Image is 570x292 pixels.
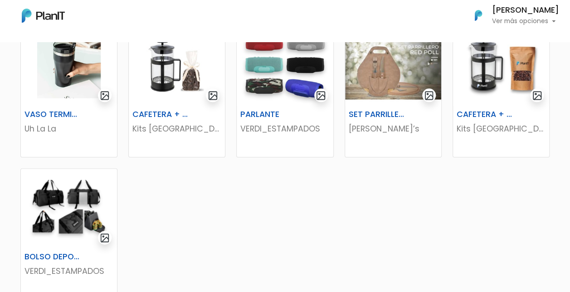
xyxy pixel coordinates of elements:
[208,90,218,101] img: gallery-light
[21,169,117,248] img: thumb_Captura_de_pantalla_2025-05-29_132914.png
[128,26,225,157] a: gallery-light CAFETERA + CHOCOLATE Kits [GEOGRAPHIC_DATA]
[468,5,488,25] img: PlanIt Logo
[24,123,113,135] p: Uh La La
[349,123,438,135] p: [PERSON_NAME]’s
[492,6,559,15] h6: [PERSON_NAME]
[236,26,333,157] a: gallery-light PARLANTE VERDI_ESTAMPADOS
[451,110,518,119] h6: CAFETERA + CAFÉ
[343,110,410,119] h6: SET PARRILLERO
[19,252,86,262] h6: BOLSO DEPORTIVO
[316,90,326,101] img: gallery-light
[424,90,434,101] img: gallery-light
[237,26,333,106] img: thumb_2000___2000-Photoroom_-_2024-09-26T150532.072.jpg
[457,123,546,135] p: Kits [GEOGRAPHIC_DATA]
[19,110,86,119] h6: VASO TERMICO
[21,26,117,106] img: thumb_WhatsApp_Image_2023-04-20_at_11.36.09.jpg
[100,233,110,243] img: gallery-light
[532,90,542,101] img: gallery-light
[127,110,194,119] h6: CAFETERA + CHOCOLATE
[129,26,225,106] img: thumb_C14F583B-8ACB-4322-A191-B199E8EE9A61.jpeg
[345,26,441,106] img: thumb_image__copia___copia___copia___copia___copia___copia___copia___copia___copia_-Photoroom__13...
[463,4,559,27] button: PlanIt Logo [PERSON_NAME] Ver más opciones
[345,26,442,157] a: gallery-light SET PARRILLERO [PERSON_NAME]’s
[47,9,131,26] div: ¿Necesitás ayuda?
[492,18,559,24] p: Ver más opciones
[132,123,221,135] p: Kits [GEOGRAPHIC_DATA]
[240,123,329,135] p: VERDI_ESTAMPADOS
[453,26,550,157] a: gallery-light CAFETERA + CAFÉ Kits [GEOGRAPHIC_DATA]
[20,26,117,157] a: gallery-light VASO TERMICO Uh La La
[235,110,302,119] h6: PARLANTE
[22,9,65,23] img: PlanIt Logo
[24,265,113,277] p: VERDI_ESTAMPADOS
[453,26,549,106] img: thumb_DA94E2CF-B819-43A9-ABEE-A867DEA1475D.jpeg
[100,90,110,101] img: gallery-light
